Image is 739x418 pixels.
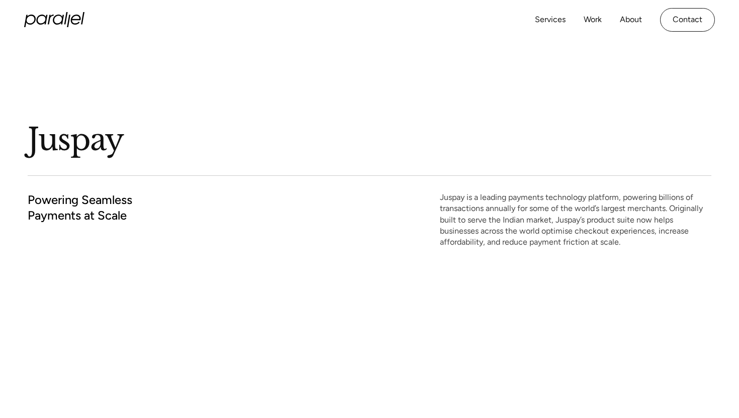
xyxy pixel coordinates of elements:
[620,13,642,27] a: About
[535,13,566,27] a: Services
[440,192,711,248] p: Juspay is a leading payments technology platform, powering billions of transactions annually for ...
[660,8,715,32] a: Contact
[28,120,430,159] h1: Juspay
[584,13,602,27] a: Work
[24,12,84,27] a: home
[28,192,132,223] h2: Powering Seamless Payments at Scale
